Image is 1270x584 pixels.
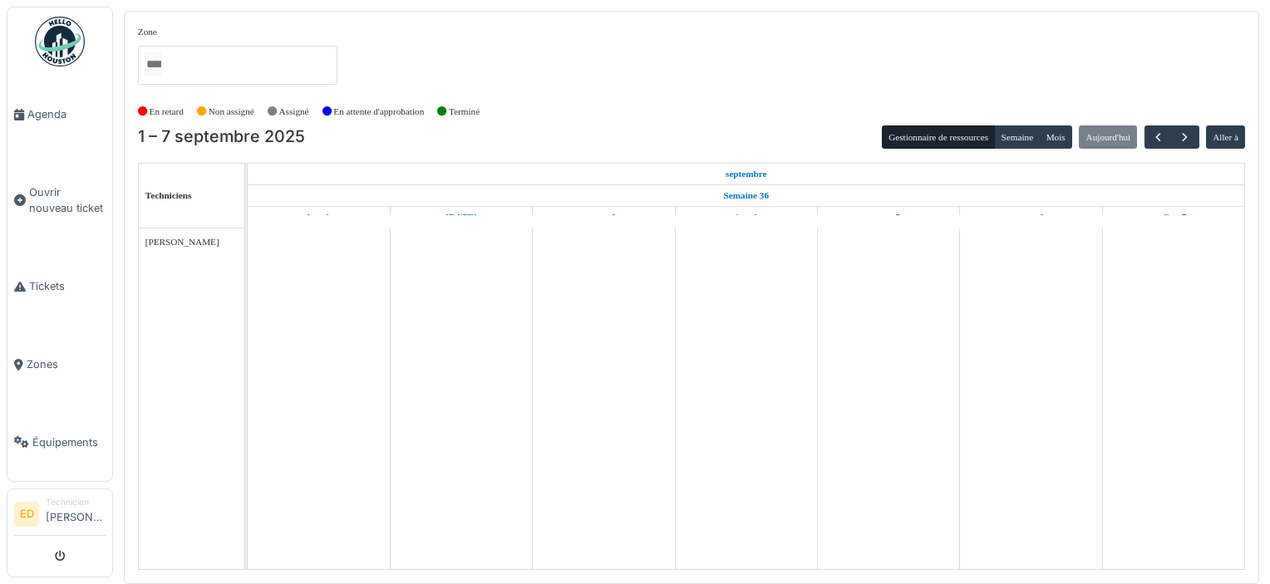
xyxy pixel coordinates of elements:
[29,278,106,294] span: Tickets
[209,105,254,119] label: Non assigné
[7,403,112,481] a: Équipements
[35,17,85,66] img: Badge_color-CXgf-gQk.svg
[7,248,112,326] a: Tickets
[46,496,106,532] li: [PERSON_NAME]
[150,105,184,119] label: En retard
[731,207,761,228] a: 4 septembre 2025
[1206,125,1245,149] button: Aller à
[145,237,219,247] span: [PERSON_NAME]
[7,76,112,154] a: Agenda
[449,105,480,119] label: Terminé
[1079,125,1137,149] button: Aujourd'hui
[441,207,481,228] a: 2 septembre 2025
[145,52,161,76] input: Tous
[720,185,773,206] a: Semaine 36
[882,125,995,149] button: Gestionnaire de ressources
[138,127,305,147] h2: 1 – 7 septembre 2025
[46,496,106,508] div: Technicien
[1039,125,1072,149] button: Mois
[1171,125,1199,150] button: Suivant
[588,207,620,228] a: 3 septembre 2025
[7,154,112,248] a: Ouvrir nouveau ticket
[721,164,771,184] a: 1 septembre 2025
[7,326,112,404] a: Zones
[27,106,106,122] span: Agenda
[14,502,39,527] li: ED
[873,207,904,228] a: 5 septembre 2025
[1144,125,1172,150] button: Précédent
[1014,207,1047,228] a: 6 septembre 2025
[994,125,1040,149] button: Semaine
[32,434,106,450] span: Équipements
[145,190,192,200] span: Techniciens
[14,496,106,536] a: ED Technicien[PERSON_NAME]
[27,356,106,372] span: Zones
[303,207,334,228] a: 1 septembre 2025
[1157,207,1190,228] a: 7 septembre 2025
[29,184,106,216] span: Ouvrir nouveau ticket
[333,105,424,119] label: En attente d'approbation
[279,105,309,119] label: Assigné
[138,25,157,39] label: Zone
